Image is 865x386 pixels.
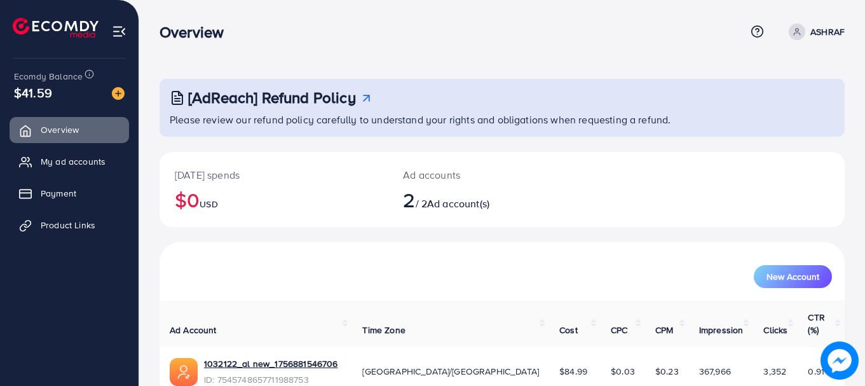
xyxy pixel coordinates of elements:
[13,18,99,38] img: logo
[403,188,544,212] h2: / 2
[10,149,129,174] a: My ad accounts
[170,324,217,336] span: Ad Account
[699,324,744,336] span: Impression
[170,358,198,386] img: ic-ads-acc.e4c84228.svg
[821,341,859,380] img: image
[655,365,679,378] span: $0.23
[754,265,832,288] button: New Account
[41,219,95,231] span: Product Links
[362,365,539,378] span: [GEOGRAPHIC_DATA]/[GEOGRAPHIC_DATA]
[112,24,126,39] img: menu
[655,324,673,336] span: CPM
[559,365,587,378] span: $84.99
[175,188,372,212] h2: $0
[766,272,819,281] span: New Account
[41,155,106,168] span: My ad accounts
[41,187,76,200] span: Payment
[403,167,544,183] p: Ad accounts
[611,365,635,378] span: $0.03
[188,88,356,107] h3: [AdReach] Refund Policy
[14,70,83,83] span: Ecomdy Balance
[808,365,824,378] span: 0.91
[699,365,731,378] span: 367,966
[763,365,786,378] span: 3,352
[41,123,79,136] span: Overview
[559,324,578,336] span: Cost
[112,87,125,100] img: image
[160,23,234,41] h3: Overview
[204,373,337,386] span: ID: 7545748657711988753
[403,185,415,214] span: 2
[200,198,217,210] span: USD
[175,167,372,183] p: [DATE] spends
[784,24,845,40] a: ASHRAF
[810,24,845,39] p: ASHRAF
[763,324,787,336] span: Clicks
[808,311,824,336] span: CTR (%)
[611,324,627,336] span: CPC
[204,357,337,370] a: 1032122_al new_1756881546706
[10,117,129,142] a: Overview
[10,212,129,238] a: Product Links
[362,324,405,336] span: Time Zone
[170,112,837,127] p: Please review our refund policy carefully to understand your rights and obligations when requesti...
[14,83,52,102] span: $41.59
[10,181,129,206] a: Payment
[427,196,489,210] span: Ad account(s)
